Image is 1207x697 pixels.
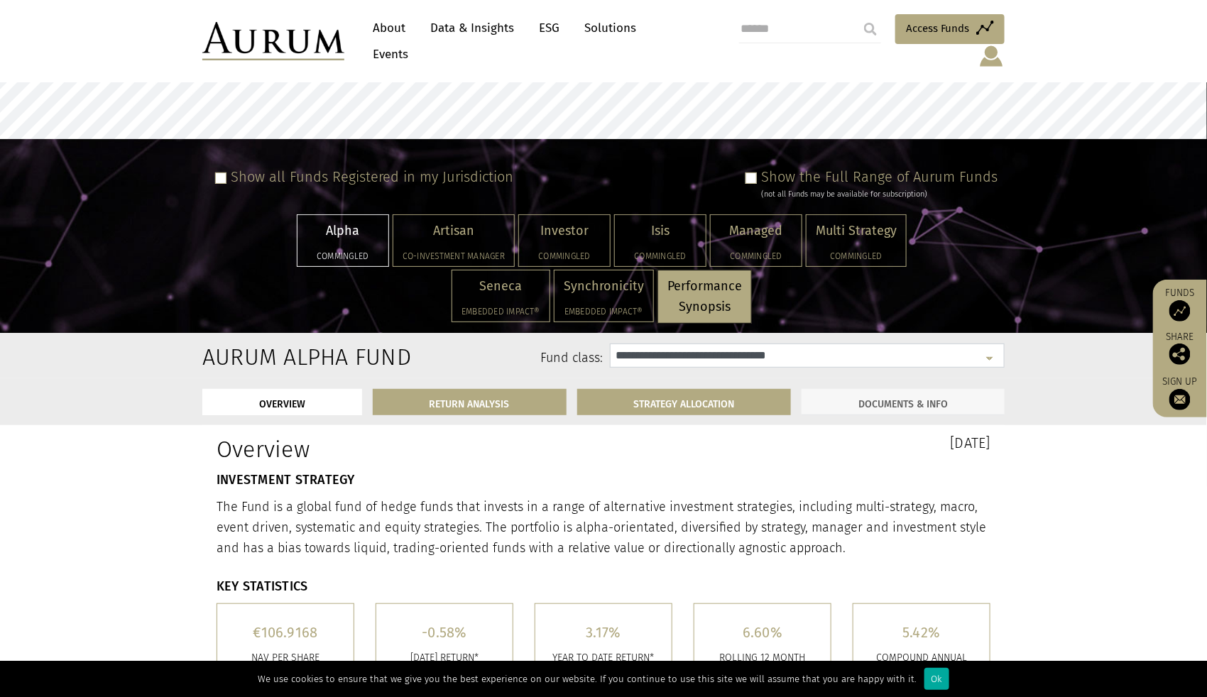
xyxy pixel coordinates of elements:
a: Solutions [577,15,643,41]
img: account-icon.svg [978,44,1005,68]
a: DOCUMENTS & INFO [802,389,1005,415]
a: Funds [1160,287,1200,322]
div: (not all Funds may be available for subscription) [761,188,998,201]
h3: [DATE] [614,436,990,450]
h5: Embedded Impact® [461,307,540,316]
p: Artisan [403,221,505,241]
p: Synchronicity [564,276,644,297]
h2: Aurum Alpha Fund [202,344,318,371]
h5: 6.60% [705,625,820,640]
span: Access Funds [906,20,969,37]
p: ROLLING 12 MONTH RETURN* [705,650,820,682]
a: About [366,15,413,41]
div: Share [1160,332,1200,365]
img: Sign up to our newsletter [1169,389,1191,410]
h5: Commingled [624,252,697,260]
img: Access Funds [1169,300,1191,322]
h5: Commingled [528,252,601,260]
h5: Commingled [720,252,792,260]
a: Data & Insights [423,15,521,41]
label: Show all Funds Registered in my Jurisdiction [231,168,513,185]
img: Share this post [1169,344,1191,365]
div: Ok [924,668,949,690]
h5: Commingled [307,252,379,260]
h5: Commingled [816,252,897,260]
h5: €106.9168 [228,625,343,640]
input: Submit [856,15,885,43]
a: ESG [532,15,567,41]
p: Alpha [307,221,379,241]
p: Nav per share [228,650,343,666]
p: Isis [624,221,697,241]
p: Investor [528,221,601,241]
p: YEAR TO DATE RETURN* [546,650,661,666]
p: COMPOUND ANNUAL RETURN* [864,650,979,682]
a: STRATEGY ALLOCATION [577,389,792,415]
h5: Co-investment Manager [403,252,505,260]
a: RETURN ANALYSIS [373,389,567,415]
h5: Embedded Impact® [564,307,644,316]
h5: 3.17% [546,625,661,640]
label: Fund class: [339,349,603,368]
label: Show the Full Range of Aurum Funds [761,168,998,185]
img: Aurum [202,22,344,60]
p: Multi Strategy [816,221,897,241]
p: Managed [720,221,792,241]
strong: INVESTMENT STRATEGY [217,472,355,488]
a: Events [366,41,408,67]
a: Access Funds [895,14,1005,44]
p: The Fund is a global fund of hedge funds that invests in a range of alternative investment strate... [217,497,990,558]
h1: Overview [217,436,593,463]
a: Sign up [1160,375,1200,410]
h5: -0.58% [387,625,502,640]
p: Seneca [461,276,540,297]
p: Performance Synopsis [667,276,742,317]
p: [DATE] RETURN* [387,650,502,666]
h5: 5.42% [864,625,979,640]
strong: KEY STATISTICS [217,578,308,594]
